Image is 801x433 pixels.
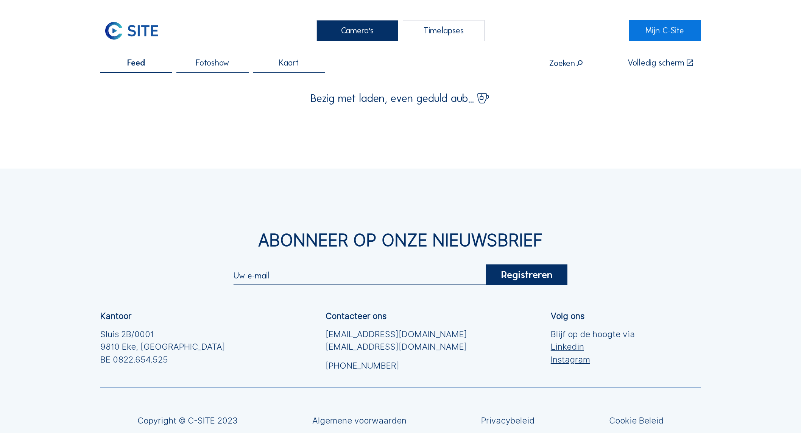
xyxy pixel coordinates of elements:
[551,312,584,320] div: Volg ons
[481,416,535,425] a: Privacybeleid
[551,353,635,366] a: Instagram
[100,312,131,320] div: Kantoor
[312,416,407,425] a: Algemene voorwaarden
[629,20,701,41] a: Mijn C-Site
[100,20,163,41] img: C-SITE Logo
[100,20,172,41] a: C-SITE Logo
[100,232,701,249] div: Abonneer op onze nieuwsbrief
[326,312,386,320] div: Contacteer ons
[486,264,567,285] div: Registreren
[127,59,145,67] span: Feed
[551,341,635,353] a: Linkedin
[326,341,467,353] a: [EMAIL_ADDRESS][DOMAIN_NAME]
[234,270,486,280] input: Uw e-mail
[609,416,664,425] a: Cookie Beleid
[403,20,485,41] div: Timelapses
[311,93,474,104] span: Bezig met laden, even geduld aub...
[551,328,635,366] div: Blijf op de hoogte via
[326,360,467,372] a: [PHONE_NUMBER]
[628,59,684,67] div: Volledig scherm
[196,59,229,67] span: Fotoshow
[316,20,398,41] div: Camera's
[279,59,299,67] span: Kaart
[100,328,225,366] div: Sluis 2B/0001 9810 Eke, [GEOGRAPHIC_DATA] BE 0822.654.525
[137,416,238,425] div: Copyright © C-SITE 2023
[326,328,467,341] a: [EMAIL_ADDRESS][DOMAIN_NAME]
